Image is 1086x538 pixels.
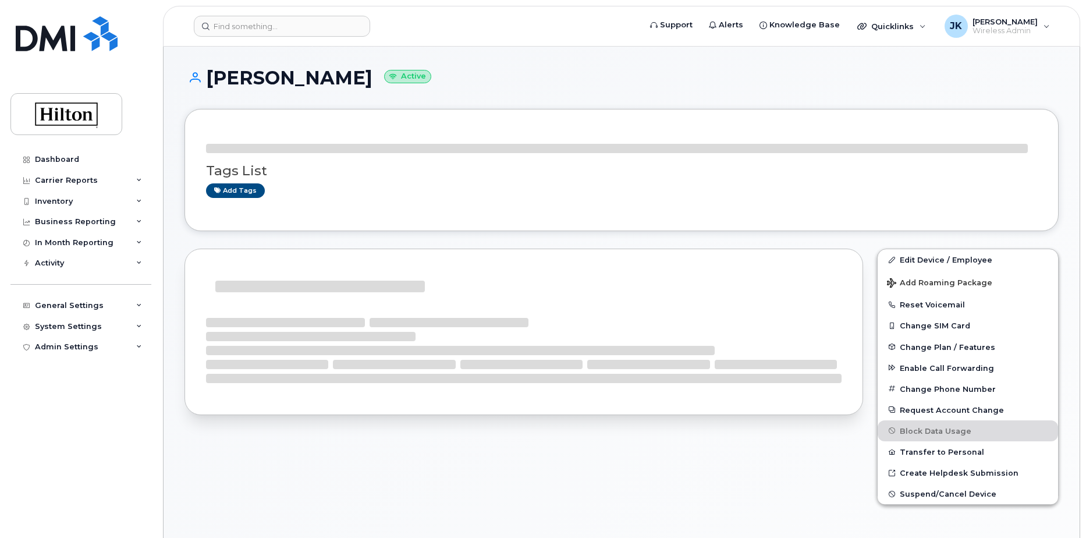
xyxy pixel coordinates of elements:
[878,249,1058,270] a: Edit Device / Employee
[878,358,1058,378] button: Enable Call Forwarding
[878,441,1058,462] button: Transfer to Personal
[878,270,1058,294] button: Add Roaming Package
[878,378,1058,399] button: Change Phone Number
[878,462,1058,483] a: Create Helpdesk Submission
[878,399,1058,420] button: Request Account Change
[184,68,1059,88] h1: [PERSON_NAME]
[900,490,996,498] span: Suspend/Cancel Device
[878,337,1058,358] button: Change Plan / Features
[887,278,992,289] span: Add Roaming Package
[900,363,994,372] span: Enable Call Forwarding
[878,315,1058,336] button: Change SIM Card
[878,483,1058,504] button: Suspend/Cancel Device
[206,183,265,198] a: Add tags
[384,70,431,83] small: Active
[878,420,1058,441] button: Block Data Usage
[206,164,1037,178] h3: Tags List
[878,294,1058,315] button: Reset Voicemail
[900,342,995,351] span: Change Plan / Features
